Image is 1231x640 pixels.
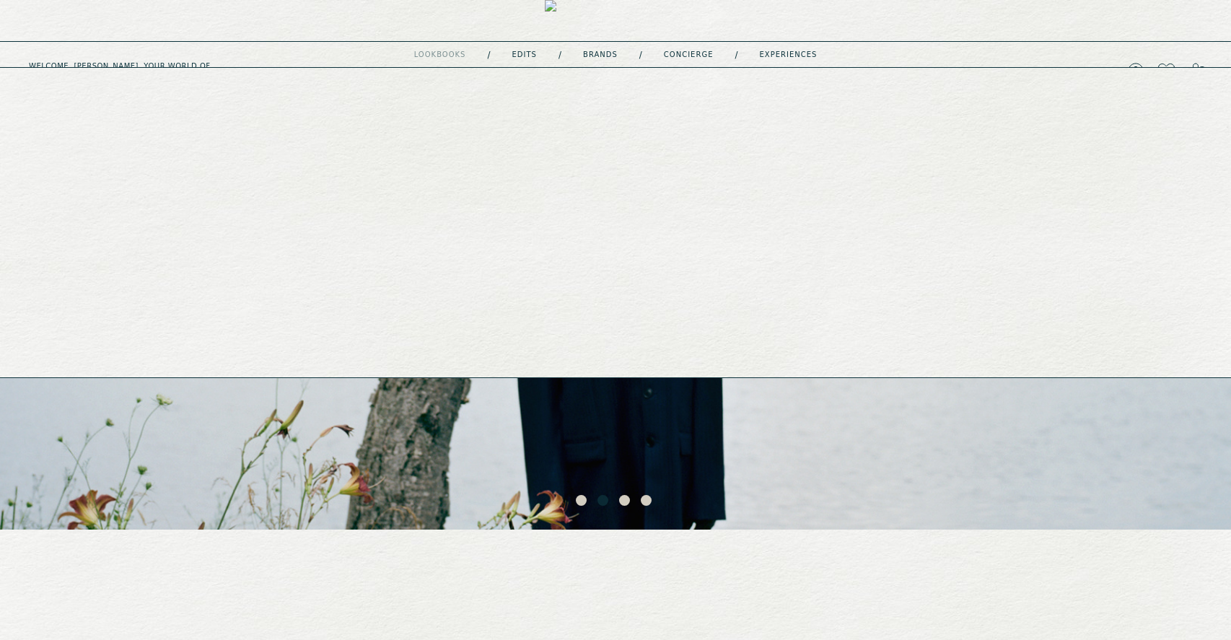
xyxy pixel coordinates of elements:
[664,51,714,58] a: concierge
[558,49,561,61] div: /
[1198,66,1206,75] span: 0
[576,495,590,509] button: 1
[597,495,612,509] button: 2
[512,51,537,58] a: Edits
[639,49,642,61] div: /
[583,51,618,58] a: Brands
[760,51,818,58] a: experiences
[1189,61,1202,81] a: 0
[414,51,466,58] a: lookbooks
[619,495,634,509] button: 3
[487,49,490,61] div: /
[641,495,655,509] button: 4
[735,49,737,61] div: /
[29,62,381,79] h5: Welcome, [PERSON_NAME] . Your world of curated discovery.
